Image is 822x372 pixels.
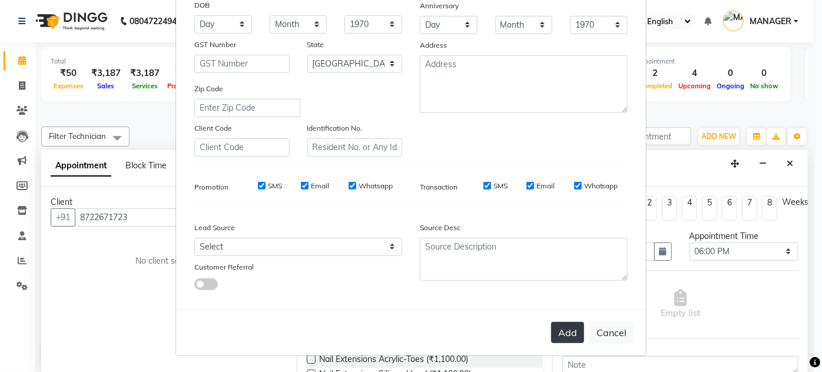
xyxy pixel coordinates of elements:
[194,99,300,117] input: Enter Zip Code
[194,84,223,94] label: Zip Code
[194,55,290,73] input: GST Number
[551,322,584,343] button: Add
[536,181,555,191] label: Email
[584,181,618,191] label: Whatsapp
[589,321,634,344] button: Cancel
[420,40,447,51] label: Address
[268,181,282,191] label: SMS
[311,181,329,191] label: Email
[307,39,324,50] label: State
[194,39,236,50] label: GST Number
[194,182,228,192] label: Promotion
[359,181,393,191] label: Whatsapp
[194,138,290,157] input: Client Code
[420,222,460,233] label: Source Desc
[307,123,363,134] label: Identification No.
[194,123,232,134] label: Client Code
[194,222,235,233] label: Lead Source
[307,138,403,157] input: Resident No. or Any Id
[420,182,458,192] label: Transaction
[194,262,254,273] label: Customer Referral
[493,181,508,191] label: SMS
[420,1,459,11] label: Anniversary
